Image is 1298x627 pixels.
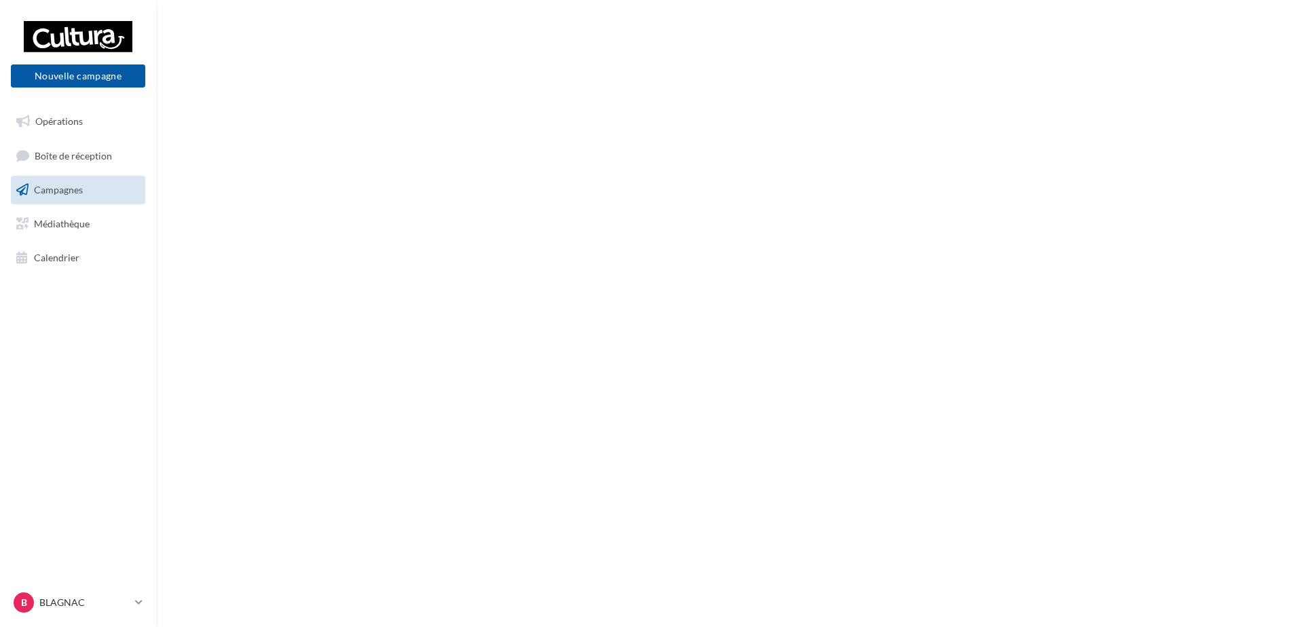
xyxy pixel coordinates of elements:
a: Médiathèque [8,210,148,238]
span: Médiathèque [34,218,90,229]
a: B BLAGNAC [11,590,145,615]
span: B [21,596,27,609]
a: Campagnes [8,176,148,204]
button: Nouvelle campagne [11,64,145,88]
span: Calendrier [34,251,79,263]
span: Boîte de réception [35,149,112,161]
a: Boîte de réception [8,141,148,170]
a: Calendrier [8,244,148,272]
a: Opérations [8,107,148,136]
span: Opérations [35,115,83,127]
span: Campagnes [34,184,83,195]
p: BLAGNAC [39,596,130,609]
